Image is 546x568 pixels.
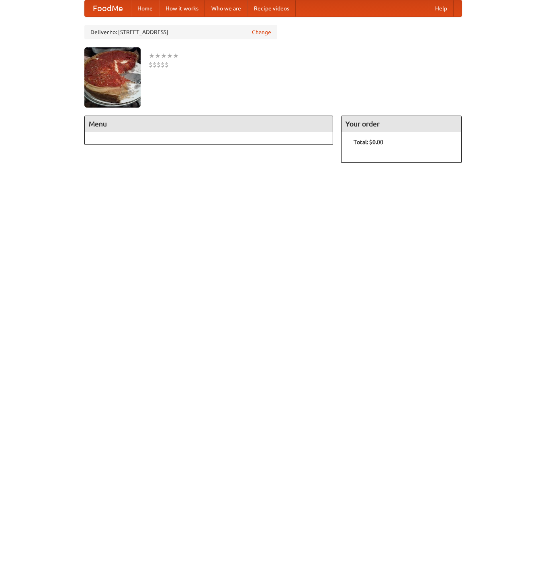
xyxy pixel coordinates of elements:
h4: Menu [85,116,333,132]
a: Recipe videos [247,0,296,16]
li: $ [157,60,161,69]
li: $ [165,60,169,69]
h4: Your order [342,116,461,132]
b: Total: $0.00 [354,139,383,145]
div: Deliver to: [STREET_ADDRESS] [84,25,277,39]
li: ★ [167,51,173,60]
li: ★ [149,51,155,60]
li: $ [153,60,157,69]
a: Who we are [205,0,247,16]
li: $ [161,60,165,69]
a: Home [131,0,159,16]
li: ★ [161,51,167,60]
a: How it works [159,0,205,16]
img: angular.jpg [84,47,141,108]
a: Change [252,28,271,36]
li: ★ [173,51,179,60]
li: ★ [155,51,161,60]
a: FoodMe [85,0,131,16]
li: $ [149,60,153,69]
a: Help [429,0,454,16]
